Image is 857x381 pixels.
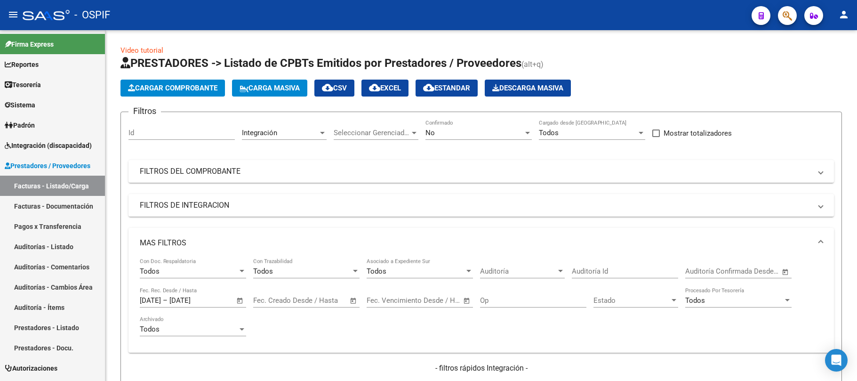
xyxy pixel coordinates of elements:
[485,80,571,97] app-download-masive: Descarga masiva de comprobantes (adjuntos)
[5,363,57,373] span: Autorizaciones
[780,267,791,277] button: Open calendar
[314,80,354,97] button: CSV
[232,80,307,97] button: Carga Masiva
[593,296,670,305] span: Estado
[724,267,770,276] input: End date
[128,194,834,217] mat-expansion-panel-header: FILTROS DE INTEGRACION
[140,200,811,211] mat-panel-title: FILTROS DE INTEGRACION
[169,296,215,305] input: End date
[492,84,563,92] span: Descarga Masiva
[406,296,451,305] input: End date
[292,296,338,305] input: End date
[128,105,161,118] h3: Filtros
[367,267,386,276] span: Todos
[361,80,408,97] button: EXCEL
[369,84,401,92] span: EXCEL
[462,295,473,306] button: Open calendar
[838,9,849,20] mat-icon: person
[322,84,347,92] span: CSV
[128,84,217,92] span: Cargar Comprobante
[140,267,160,276] span: Todos
[5,100,35,110] span: Sistema
[685,296,705,305] span: Todos
[425,129,435,137] span: No
[5,59,39,70] span: Reportes
[685,267,716,276] input: Start date
[128,228,834,258] mat-expansion-panel-header: MAS FILTROS
[163,296,168,305] span: –
[664,128,732,139] span: Mostrar totalizadores
[5,80,41,90] span: Tesorería
[825,349,848,372] div: Open Intercom Messenger
[140,296,161,305] input: Start date
[485,80,571,97] button: Descarga Masiva
[120,57,521,70] span: PRESTADORES -> Listado de CPBTs Emitidos por Prestadores / Proveedores
[423,84,470,92] span: Estandar
[253,267,273,276] span: Todos
[74,5,110,25] span: - OSPIF
[322,82,333,93] mat-icon: cloud_download
[348,295,359,306] button: Open calendar
[334,129,410,137] span: Seleccionar Gerenciador
[369,82,380,93] mat-icon: cloud_download
[140,238,811,248] mat-panel-title: MAS FILTROS
[128,363,834,373] h4: - filtros rápidos Integración -
[5,140,92,151] span: Integración (discapacidad)
[140,166,811,177] mat-panel-title: FILTROS DEL COMPROBANTE
[128,160,834,183] mat-expansion-panel-header: FILTROS DEL COMPROBANTE
[5,39,54,49] span: Firma Express
[539,129,559,137] span: Todos
[140,325,160,333] span: Todos
[5,120,35,130] span: Padrón
[5,161,90,171] span: Prestadores / Proveedores
[423,82,434,93] mat-icon: cloud_download
[480,267,556,276] span: Auditoría
[521,60,544,69] span: (alt+q)
[253,296,284,305] input: Start date
[242,129,277,137] span: Integración
[120,80,225,97] button: Cargar Comprobante
[367,296,397,305] input: Start date
[120,46,163,55] a: Video tutorial
[8,9,19,20] mat-icon: menu
[128,258,834,353] div: MAS FILTROS
[235,295,246,306] button: Open calendar
[416,80,478,97] button: Estandar
[240,84,300,92] span: Carga Masiva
